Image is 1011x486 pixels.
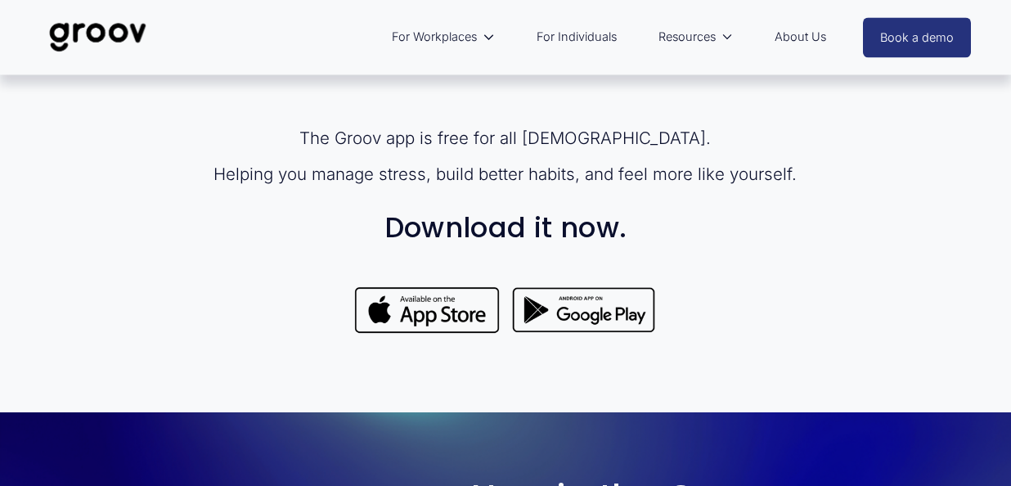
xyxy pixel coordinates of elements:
a: folder dropdown [650,18,742,56]
p: The Groov app is free for all [DEMOGRAPHIC_DATA]. [197,127,814,151]
p: Helping you manage stress, build better habits, and feel more like yourself. [197,163,814,187]
a: About Us [766,18,834,56]
img: Groov | Unlock Human Potential at Work and in Life [40,10,155,64]
span: Resources [658,26,716,47]
a: Book a demo [863,17,971,57]
span: For Workplaces [392,26,477,47]
h3: Download it now. [197,213,814,245]
a: folder dropdown [384,18,503,56]
a: For Individuals [528,18,625,56]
